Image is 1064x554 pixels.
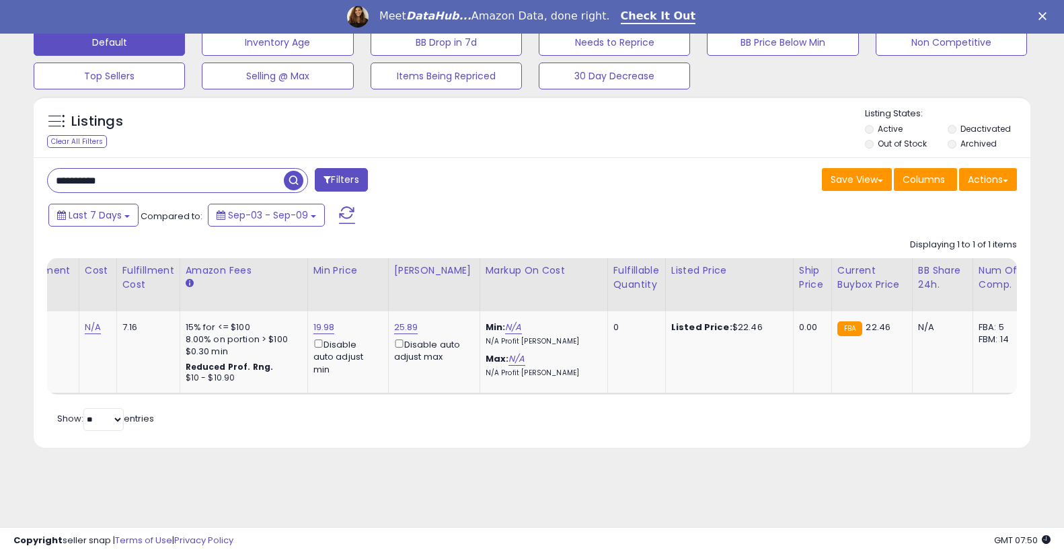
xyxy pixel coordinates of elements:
div: 0 [613,321,655,333]
div: Cost [85,264,111,278]
span: 2025-09-18 07:50 GMT [994,534,1051,547]
div: Listed Price [671,264,788,278]
span: Columns [903,173,945,186]
label: Deactivated [960,123,1011,134]
div: Meet Amazon Data, done right. [379,9,610,23]
button: BB Drop in 7d [371,29,522,56]
a: 19.98 [313,321,335,334]
div: 7.16 [122,321,169,333]
label: Out of Stock [878,138,927,149]
div: Ship Price [799,264,826,292]
a: N/A [508,352,525,366]
div: seller snap | | [13,535,233,547]
div: $22.46 [671,321,783,333]
a: Privacy Policy [174,534,233,547]
span: Show: entries [57,412,154,425]
b: Listed Price: [671,321,732,333]
div: Current Buybox Price [837,264,907,292]
button: Needs to Reprice [539,29,690,56]
button: Inventory Age [202,29,353,56]
h5: Listings [71,112,123,131]
small: FBA [837,321,862,336]
label: Active [878,123,903,134]
p: N/A Profit [PERSON_NAME] [486,337,597,346]
div: 8.00% on portion > $100 [186,333,297,346]
div: $0.30 min [186,346,297,358]
div: FBA: 5 [979,321,1023,333]
div: 0.00 [799,321,821,333]
a: 25.89 [394,321,418,334]
div: Min Price [313,264,383,278]
i: DataHub... [406,9,471,22]
span: Compared to: [141,210,202,223]
span: 22.46 [866,321,890,333]
strong: Copyright [13,534,63,547]
button: BB Price Below Min [707,29,858,56]
div: [PERSON_NAME] [394,264,474,278]
button: Default [34,29,185,56]
div: N/A [918,321,962,333]
div: Amazon Fees [186,264,302,278]
div: $10 - $10.90 [186,372,297,384]
button: Top Sellers [34,63,185,89]
b: Max: [486,352,509,365]
button: Items Being Repriced [371,63,522,89]
th: The percentage added to the cost of goods (COGS) that forms the calculator for Min & Max prices. [480,258,607,311]
label: Archived [960,138,997,149]
div: Displaying 1 to 1 of 1 items [910,239,1017,251]
div: Fulfillable Quantity [613,264,660,292]
div: Disable auto adjust max [394,337,469,363]
a: Check It Out [621,9,696,24]
div: Num of Comp. [979,264,1028,292]
small: Amazon Fees. [186,278,194,290]
div: Markup on Cost [486,264,602,278]
button: Non Competitive [876,29,1027,56]
button: Filters [315,168,367,192]
button: Actions [959,168,1017,191]
a: N/A [505,321,521,334]
button: Columns [894,168,957,191]
b: Reduced Prof. Rng. [186,361,274,372]
div: Close [1038,12,1052,20]
span: Sep-03 - Sep-09 [228,208,308,222]
div: Fulfillment [18,264,73,278]
a: N/A [85,321,101,334]
div: Fulfillment Cost [122,264,174,292]
p: Listing States: [865,108,1030,120]
button: Selling @ Max [202,63,353,89]
div: FBM: 14 [979,333,1023,346]
button: Save View [822,168,892,191]
div: 15% for <= $100 [186,321,297,333]
button: 30 Day Decrease [539,63,690,89]
p: N/A Profit [PERSON_NAME] [486,368,597,378]
div: Clear All Filters [47,135,107,148]
img: Profile image for Georgie [347,6,369,28]
button: Last 7 Days [48,204,139,227]
button: Sep-03 - Sep-09 [208,204,325,227]
div: BB Share 24h. [918,264,967,292]
div: Disable auto adjust min [313,337,378,376]
b: Min: [486,321,506,333]
span: Last 7 Days [69,208,122,222]
a: Terms of Use [115,534,172,547]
